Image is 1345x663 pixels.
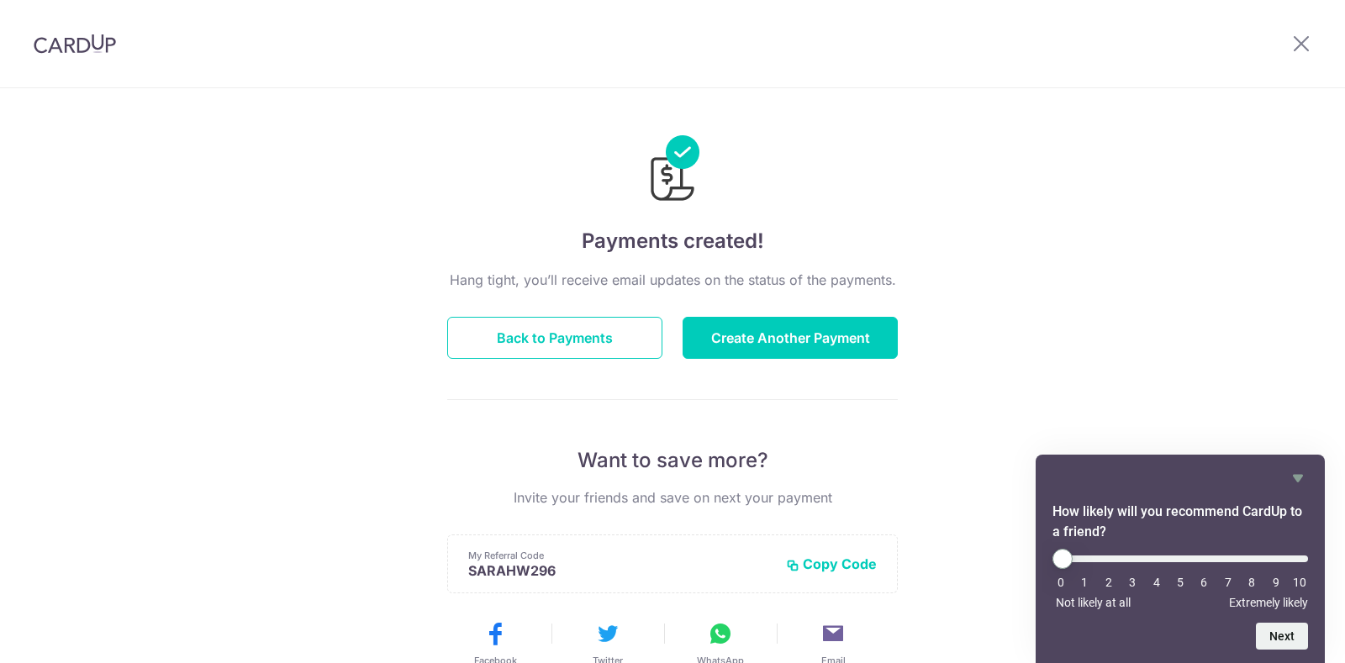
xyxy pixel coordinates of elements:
[683,317,898,359] button: Create Another Payment
[1076,576,1093,589] li: 1
[1291,576,1308,589] li: 10
[1052,502,1308,542] h2: How likely will you recommend CardUp to a friend? Select an option from 0 to 10, with 0 being Not...
[1220,576,1237,589] li: 7
[1229,596,1308,609] span: Extremely likely
[447,447,898,474] p: Want to save more?
[447,270,898,290] p: Hang tight, you’ll receive email updates on the status of the payments.
[1052,468,1308,650] div: How likely will you recommend CardUp to a friend? Select an option from 0 to 10, with 0 being Not...
[1172,576,1189,589] li: 5
[447,487,898,508] p: Invite your friends and save on next your payment
[1148,576,1165,589] li: 4
[1256,623,1308,650] button: Next question
[1288,468,1308,488] button: Hide survey
[1268,576,1284,589] li: 9
[1100,576,1117,589] li: 2
[468,562,773,579] p: SARAHW296
[447,317,662,359] button: Back to Payments
[1052,576,1069,589] li: 0
[468,549,773,562] p: My Referral Code
[1124,576,1141,589] li: 3
[34,34,116,54] img: CardUp
[447,226,898,256] h4: Payments created!
[1052,549,1308,609] div: How likely will you recommend CardUp to a friend? Select an option from 0 to 10, with 0 being Not...
[646,135,699,206] img: Payments
[1195,576,1212,589] li: 6
[1243,576,1260,589] li: 8
[786,555,877,572] button: Copy Code
[1056,596,1131,609] span: Not likely at all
